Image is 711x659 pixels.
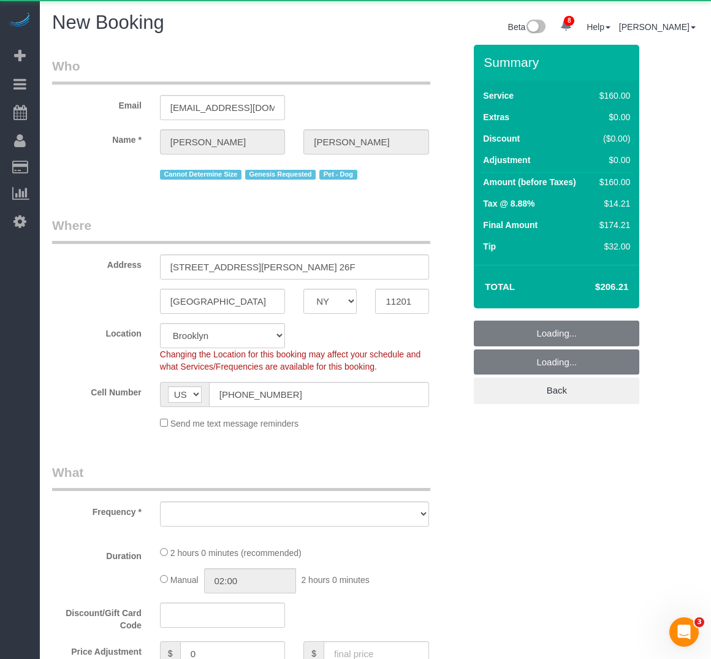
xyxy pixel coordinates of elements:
[483,111,509,123] label: Extras
[160,129,285,154] input: First Name
[558,282,628,292] h4: $206.21
[43,603,151,631] label: Discount/Gift Card Code
[43,546,151,562] label: Duration
[160,170,241,180] span: Cannot Determine Size
[483,90,514,102] label: Service
[595,197,630,210] div: $14.21
[319,170,357,180] span: Pet - Dog
[160,95,285,120] input: Email
[303,129,428,154] input: Last Name
[595,111,630,123] div: $0.00
[595,240,630,253] div: $32.00
[52,12,164,33] span: New Booking
[375,289,428,314] input: Zip Code
[483,176,576,188] label: Amount (before Taxes)
[669,617,699,647] iframe: Intercom live chat
[554,12,578,39] a: 8
[564,16,574,26] span: 8
[52,57,430,85] legend: Who
[43,254,151,271] label: Address
[483,132,520,145] label: Discount
[483,154,530,166] label: Adjustment
[245,170,316,180] span: Genesis Requested
[43,323,151,340] label: Location
[483,219,538,231] label: Final Amount
[52,216,430,244] legend: Where
[170,548,302,558] span: 2 hours 0 minutes (recommended)
[483,240,496,253] label: Tip
[484,55,633,69] h3: Summary
[43,501,151,518] label: Frequency *
[474,378,639,403] a: Back
[170,575,199,585] span: Manual
[160,349,420,371] span: Changing the Location for this booking may affect your schedule and what Services/Frequencies are...
[43,95,151,112] label: Email
[43,382,151,398] label: Cell Number
[52,463,430,491] legend: What
[595,219,630,231] div: $174.21
[209,382,429,407] input: Cell Number
[525,20,546,36] img: New interface
[508,22,546,32] a: Beta
[7,12,32,29] img: Automaid Logo
[619,22,696,32] a: [PERSON_NAME]
[301,575,369,585] span: 2 hours 0 minutes
[595,90,630,102] div: $160.00
[160,289,285,314] input: City
[43,641,151,658] label: Price Adjustment
[595,154,630,166] div: $0.00
[595,132,630,145] div: ($0.00)
[485,281,515,292] strong: Total
[43,129,151,146] label: Name *
[483,197,534,210] label: Tax @ 8.88%
[595,176,630,188] div: $160.00
[170,419,298,429] span: Send me text message reminders
[694,617,704,627] span: 3
[587,22,610,32] a: Help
